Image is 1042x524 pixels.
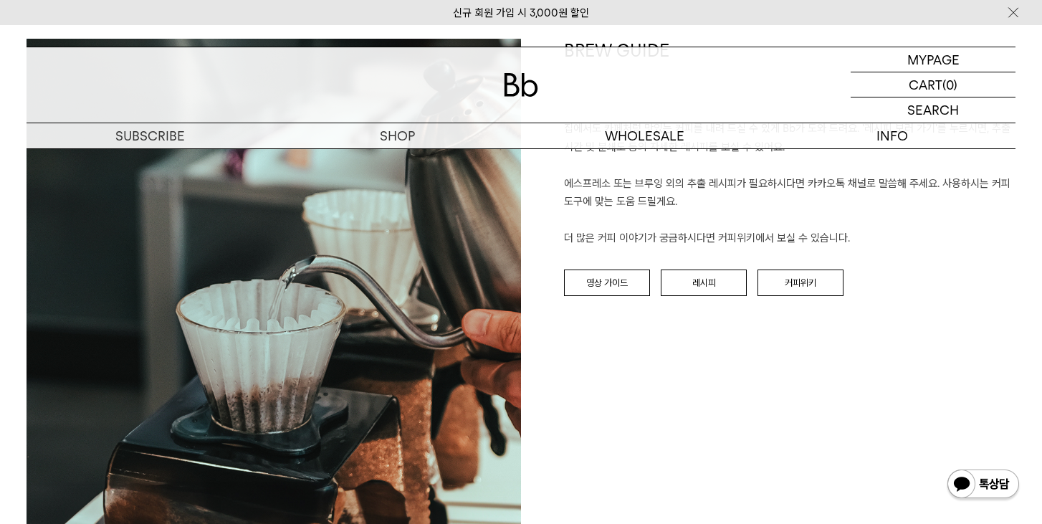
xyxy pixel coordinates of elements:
a: MYPAGE [851,47,1015,72]
p: 집에서도 카페처럼 맛있는 커피를 내려 드실 ﻿수 있게 Bb가 도와 드려요. '레시피 보러 가기'를 누르시면, 추출 시간 및 분쇄도 등의 자세한 레시피를 보실 수 있어요. 에스... [564,120,1015,248]
a: 커피위키 [757,270,843,297]
p: INFO [768,123,1015,148]
img: 카카오톡 채널 1:1 채팅 버튼 [946,468,1021,502]
a: 레시피 [661,270,747,297]
p: (0) [942,72,957,97]
a: CART (0) [851,72,1015,97]
a: 영상 가이드 [564,270,650,297]
p: CART [909,72,942,97]
p: WHOLESALE [521,123,768,148]
img: 로고 [504,73,538,97]
p: SEARCH [907,97,959,123]
a: SUBSCRIBE [27,123,274,148]
a: SHOP [274,123,521,148]
a: 신규 회원 가입 시 3,000원 할인 [453,6,589,19]
p: MYPAGE [907,47,960,72]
